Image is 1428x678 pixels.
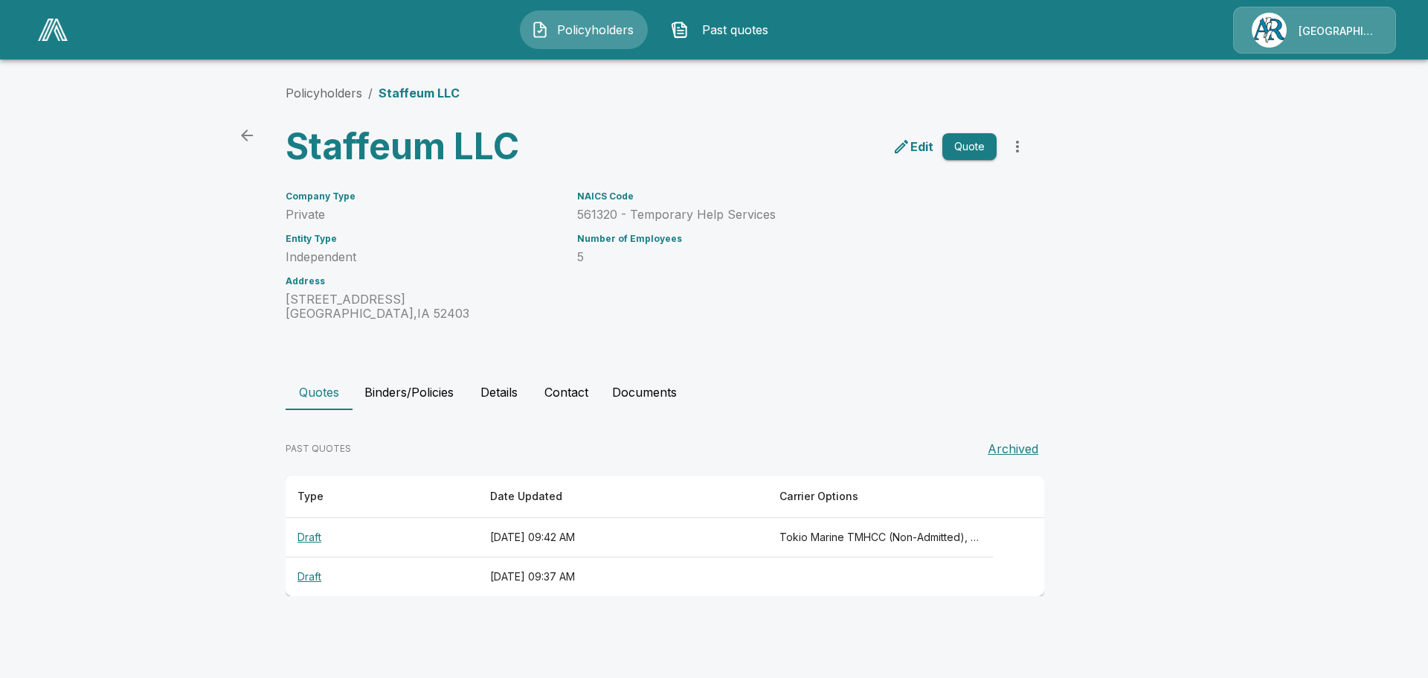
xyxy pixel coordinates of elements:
[768,476,993,518] th: Carrier Options
[478,476,768,518] th: Date Updated
[1003,132,1032,161] button: more
[466,374,533,410] button: Details
[660,10,788,49] button: Past quotes IconPast quotes
[577,208,997,222] p: 561320 - Temporary Help Services
[478,518,768,557] th: [DATE] 09:42 AM
[982,434,1044,464] button: Archived
[232,121,262,150] a: back
[38,19,68,41] img: AA Logo
[910,138,933,156] p: Edit
[695,21,776,39] span: Past quotes
[286,276,559,287] h6: Address
[368,84,373,102] li: /
[286,476,1044,596] table: responsive table
[286,374,353,410] button: Quotes
[286,84,460,102] nav: breadcrumb
[533,374,600,410] button: Contact
[286,476,478,518] th: Type
[379,84,460,102] p: Staffeum LLC
[577,234,997,244] h6: Number of Employees
[671,21,689,39] img: Past quotes Icon
[520,10,648,49] button: Policyholders IconPolicyholders
[478,557,768,597] th: [DATE] 09:37 AM
[353,374,466,410] button: Binders/Policies
[600,374,689,410] button: Documents
[286,292,559,321] p: [STREET_ADDRESS] [GEOGRAPHIC_DATA] , IA 52403
[286,374,1142,410] div: policyholder tabs
[286,518,478,557] th: Draft
[286,250,559,264] p: Independent
[531,21,549,39] img: Policyholders Icon
[286,234,559,244] h6: Entity Type
[286,208,559,222] p: Private
[555,21,637,39] span: Policyholders
[577,191,997,202] h6: NAICS Code
[286,557,478,597] th: Draft
[286,126,653,167] h3: Staffeum LLC
[890,135,936,159] a: edit
[942,133,997,161] button: Quote
[577,250,997,264] p: 5
[286,86,362,100] a: Policyholders
[286,191,559,202] h6: Company Type
[286,442,351,455] p: PAST QUOTES
[768,518,993,557] th: Tokio Marine TMHCC (Non-Admitted), Elpha (Non-Admitted) Standard, Elpha (Non-Admitted) Enhanced, ...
